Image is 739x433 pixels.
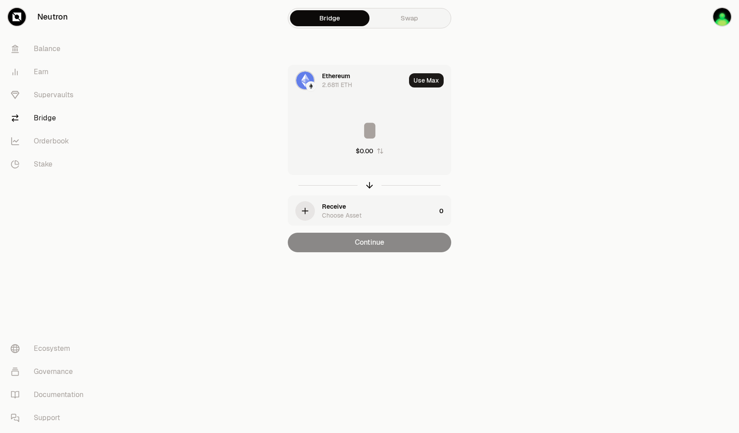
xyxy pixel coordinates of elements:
img: Ethereum Logo [307,82,315,90]
a: Balance [4,37,96,60]
img: MN (265B) [713,8,731,26]
a: Support [4,406,96,429]
div: Choose Asset [322,211,362,220]
a: Documentation [4,383,96,406]
div: ETH LogoEthereum LogoEthereum2.6811 ETH [288,65,405,95]
a: Stake [4,153,96,176]
a: Governance [4,360,96,383]
a: Ecosystem [4,337,96,360]
a: Swap [369,10,449,26]
div: ReceiveChoose Asset [288,196,436,226]
button: Use Max [409,73,444,87]
div: Ethereum [322,72,350,80]
div: 0 [439,196,451,226]
button: ReceiveChoose Asset0 [288,196,451,226]
a: Supervaults [4,83,96,107]
div: $0.00 [356,147,373,155]
a: Earn [4,60,96,83]
a: Orderbook [4,130,96,153]
div: 2.6811 ETH [322,80,352,89]
button: $0.00 [356,147,384,155]
img: ETH Logo [296,72,314,89]
div: Receive [322,202,346,211]
a: Bridge [290,10,369,26]
a: Bridge [4,107,96,130]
